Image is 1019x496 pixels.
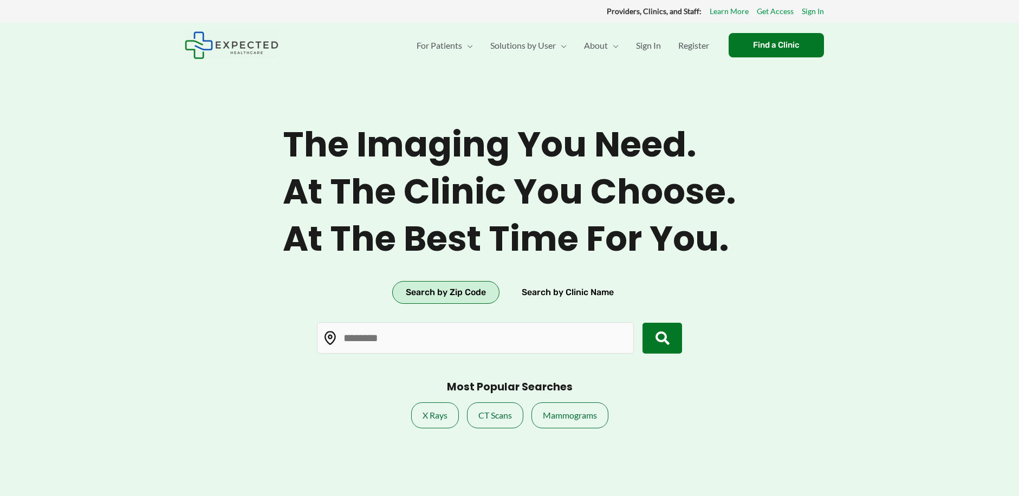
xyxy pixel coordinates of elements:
a: Solutions by UserMenu Toggle [482,27,575,64]
a: X Rays [411,402,459,428]
a: Sign In [802,4,824,18]
a: CT Scans [467,402,523,428]
span: Menu Toggle [608,27,619,64]
a: Sign In [627,27,670,64]
a: Learn More [710,4,749,18]
span: About [584,27,608,64]
span: Sign In [636,27,661,64]
a: Register [670,27,718,64]
span: Menu Toggle [556,27,567,64]
strong: Providers, Clinics, and Staff: [607,6,702,16]
img: Location pin [323,331,337,345]
a: For PatientsMenu Toggle [408,27,482,64]
button: Search by Clinic Name [508,281,627,304]
button: Search by Zip Code [392,281,499,304]
h3: Most Popular Searches [447,381,573,394]
span: At the best time for you. [283,218,736,260]
span: At the clinic you choose. [283,171,736,213]
a: Mammograms [531,402,608,428]
img: Expected Healthcare Logo - side, dark font, small [185,31,278,59]
a: AboutMenu Toggle [575,27,627,64]
span: Solutions by User [490,27,556,64]
a: Get Access [757,4,794,18]
span: Register [678,27,709,64]
span: The imaging you need. [283,124,736,166]
a: Find a Clinic [729,33,824,57]
span: Menu Toggle [462,27,473,64]
span: For Patients [417,27,462,64]
nav: Primary Site Navigation [408,27,718,64]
